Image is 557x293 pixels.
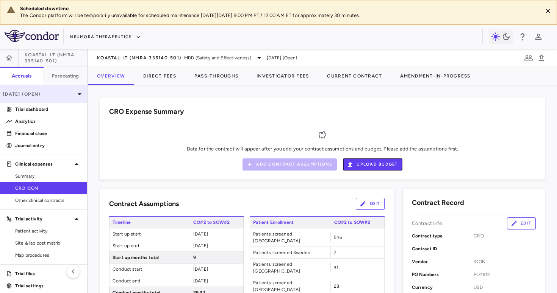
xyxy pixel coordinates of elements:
span: KOASTAL-LT (NMRA-335140-501) [25,52,87,64]
p: Clinical expenses [15,161,72,167]
button: Investigator Fees [247,67,318,85]
p: Trial files [15,270,81,277]
img: logo-full-SnFGN8VE.png [5,30,59,42]
p: Trial dashboard [15,106,81,113]
span: Conduct end [110,275,190,287]
p: Contract Info [412,220,443,227]
span: USD [474,284,536,291]
p: Trial settings [15,282,81,289]
h6: Accruals [12,73,31,79]
h6: Contract Assumptions [109,199,179,209]
span: KOASTAL-LT (NMRA-335140-501) [97,55,181,61]
span: Patients screened [GEOGRAPHIC_DATA] [250,228,330,246]
button: Upload Budget [343,158,402,171]
span: Other clinical contracts [15,197,81,204]
span: 28 [334,284,339,289]
p: PO Numbers [412,271,474,278]
div: Scheduled downtime [20,5,536,12]
span: CRO [474,233,536,239]
h6: CRO Expense Summary [109,107,184,117]
span: [DATE] (Open) [267,54,297,61]
p: [DATE] (Open) [3,91,75,98]
p: Contract type [412,233,474,239]
span: [DATE] [193,278,208,284]
p: Journal entry [15,142,81,149]
span: — [474,245,536,252]
span: Patients screened Sweden [250,247,330,258]
span: [DATE] [193,267,208,272]
span: Timeline [109,217,190,228]
p: Data for the contract will appear after you add your contract assumptions and budget. Please add ... [187,146,458,152]
span: MDD (Safety and Effectiveness) [184,54,252,61]
p: Currency [412,284,474,291]
span: Start up end [110,240,190,251]
span: Summary [15,173,81,180]
button: Neumora Therapeutics [70,31,141,43]
p: Vendor [412,258,474,265]
span: Patient Enrollment [250,217,330,228]
span: PO4812 [474,271,536,278]
span: Patient activity [15,228,81,234]
button: Current Contract [318,67,391,85]
span: 7 [334,250,336,255]
p: Contract ID [412,245,474,252]
span: [DATE] [193,231,208,237]
p: Financial close [15,130,81,137]
h6: Contract Record [412,198,464,208]
button: Edit [356,198,385,210]
span: Map procedures [15,252,81,259]
span: CO#2 to SOW#2 [331,217,385,228]
button: Edit [507,217,536,229]
span: 9 [193,255,196,260]
span: CO#2 to SOW#2 [190,217,244,228]
p: The Condor platform will be temporarily unavailable for scheduled maintenance [DATE][DATE] 9:00 P... [20,12,536,19]
p: Trial activity [15,215,72,222]
button: Direct Fees [134,67,185,85]
span: Site & lab cost matrix [15,240,81,246]
span: Start up start [110,228,190,240]
span: 546 [334,235,342,240]
span: [DATE] [193,243,208,248]
span: CRO ICON [15,185,81,192]
span: ICON [474,258,536,265]
span: Start up months total [110,252,190,263]
span: Conduct start [110,264,190,275]
button: Pass-Throughs [185,67,247,85]
button: Overview [88,67,134,85]
p: Analytics [15,118,81,125]
span: 31 [334,265,338,270]
h6: Forecasting [52,73,79,79]
button: Amendment-In-Progress [391,67,479,85]
button: Close [542,5,554,17]
span: Patients screened [GEOGRAPHIC_DATA] [250,259,330,277]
